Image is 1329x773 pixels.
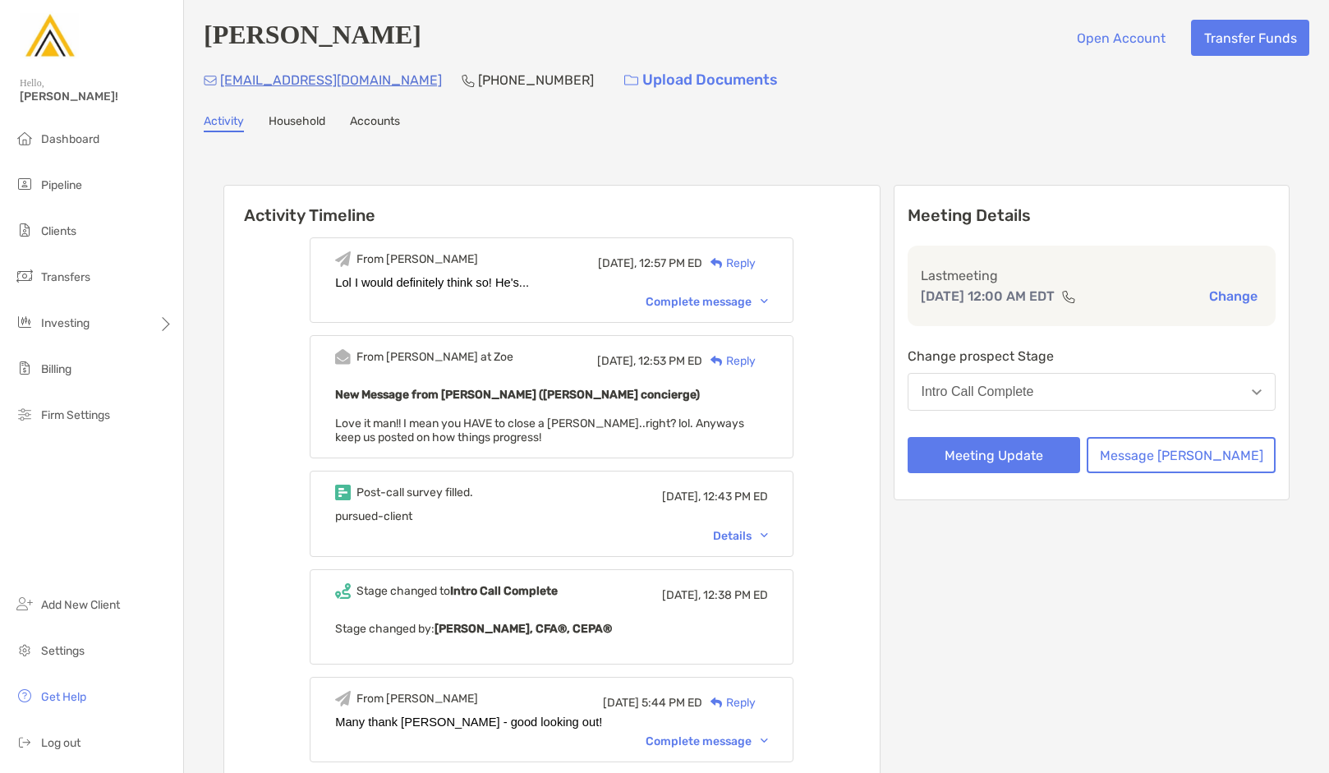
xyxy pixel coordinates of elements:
div: From [PERSON_NAME] at Zoe [356,350,513,364]
p: Change prospect Stage [908,346,1276,366]
div: Reply [702,255,756,272]
a: Accounts [350,114,400,132]
img: Event icon [335,583,351,599]
div: Complete message [646,734,768,748]
div: Post-call survey filled. [356,485,473,499]
span: Pipeline [41,178,82,192]
div: Stage changed to [356,584,558,598]
img: firm-settings icon [15,404,34,424]
span: 12:57 PM ED [639,256,702,270]
div: Lol I would definitely think so! He's... [335,276,768,289]
img: add_new_client icon [15,594,34,614]
p: Meeting Details [908,205,1276,226]
img: transfers icon [15,266,34,286]
span: [DATE], [662,490,701,504]
b: [PERSON_NAME], CFA®, CEPA® [435,622,612,636]
button: Meeting Update [908,437,1081,473]
span: Investing [41,316,90,330]
p: [DATE] 12:00 AM EDT [921,286,1055,306]
span: 12:53 PM ED [638,354,702,368]
span: Log out [41,736,80,750]
div: From [PERSON_NAME] [356,252,478,266]
button: Message [PERSON_NAME] [1087,437,1276,473]
span: [DATE], [597,354,636,368]
button: Intro Call Complete [908,373,1276,411]
img: get-help icon [15,686,34,706]
span: Dashboard [41,132,99,146]
div: Details [713,529,768,543]
span: Billing [41,362,71,376]
img: logout icon [15,732,34,752]
img: investing icon [15,312,34,332]
a: Household [269,114,325,132]
img: Phone Icon [462,74,475,87]
img: Chevron icon [761,738,768,743]
img: Event icon [335,251,351,267]
img: Open dropdown arrow [1252,389,1262,395]
img: dashboard icon [15,128,34,148]
span: 12:43 PM ED [703,490,768,504]
img: Event icon [335,349,351,365]
img: settings icon [15,640,34,660]
span: 12:38 PM ED [703,588,768,602]
span: Transfers [41,270,90,284]
span: Get Help [41,690,86,704]
span: Clients [41,224,76,238]
img: Chevron icon [761,299,768,304]
img: button icon [624,75,638,86]
p: [PHONE_NUMBER] [478,70,594,90]
img: Reply icon [710,356,723,366]
span: Firm Settings [41,408,110,422]
div: Complete message [646,295,768,309]
img: Event icon [335,691,351,706]
a: Activity [204,114,244,132]
button: Transfer Funds [1191,20,1309,56]
span: [DATE] [603,696,639,710]
img: billing icon [15,358,34,378]
div: Reply [702,694,756,711]
span: [DATE], [662,588,701,602]
p: [EMAIL_ADDRESS][DOMAIN_NAME] [220,70,442,90]
span: [PERSON_NAME]! [20,90,173,104]
p: Last meeting [921,265,1263,286]
img: Chevron icon [761,533,768,538]
span: [DATE], [598,256,637,270]
div: Intro Call Complete [922,384,1034,399]
span: Add New Client [41,598,120,612]
h4: [PERSON_NAME] [204,20,421,56]
h6: Activity Timeline [224,186,880,225]
button: Open Account [1064,20,1178,56]
span: Love it man!! I mean you HAVE to close a [PERSON_NAME]..right? lol. Anyways keep us posted on how... [335,416,744,444]
img: Email Icon [204,76,217,85]
button: Change [1204,288,1262,305]
img: communication type [1061,290,1076,303]
p: Stage changed by: [335,619,768,639]
img: Event icon [335,485,351,500]
span: 5:44 PM ED [642,696,702,710]
img: Reply icon [710,697,723,708]
span: Settings [41,644,85,658]
img: Zoe Logo [20,7,79,66]
img: clients icon [15,220,34,240]
a: Upload Documents [614,62,789,98]
b: Intro Call Complete [450,584,558,598]
div: Many thank [PERSON_NAME] - good looking out! [335,715,768,729]
span: pursued-client [335,509,412,523]
b: New Message from [PERSON_NAME] ([PERSON_NAME] concierge) [335,388,700,402]
img: pipeline icon [15,174,34,194]
div: From [PERSON_NAME] [356,692,478,706]
img: Reply icon [710,258,723,269]
div: Reply [702,352,756,370]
